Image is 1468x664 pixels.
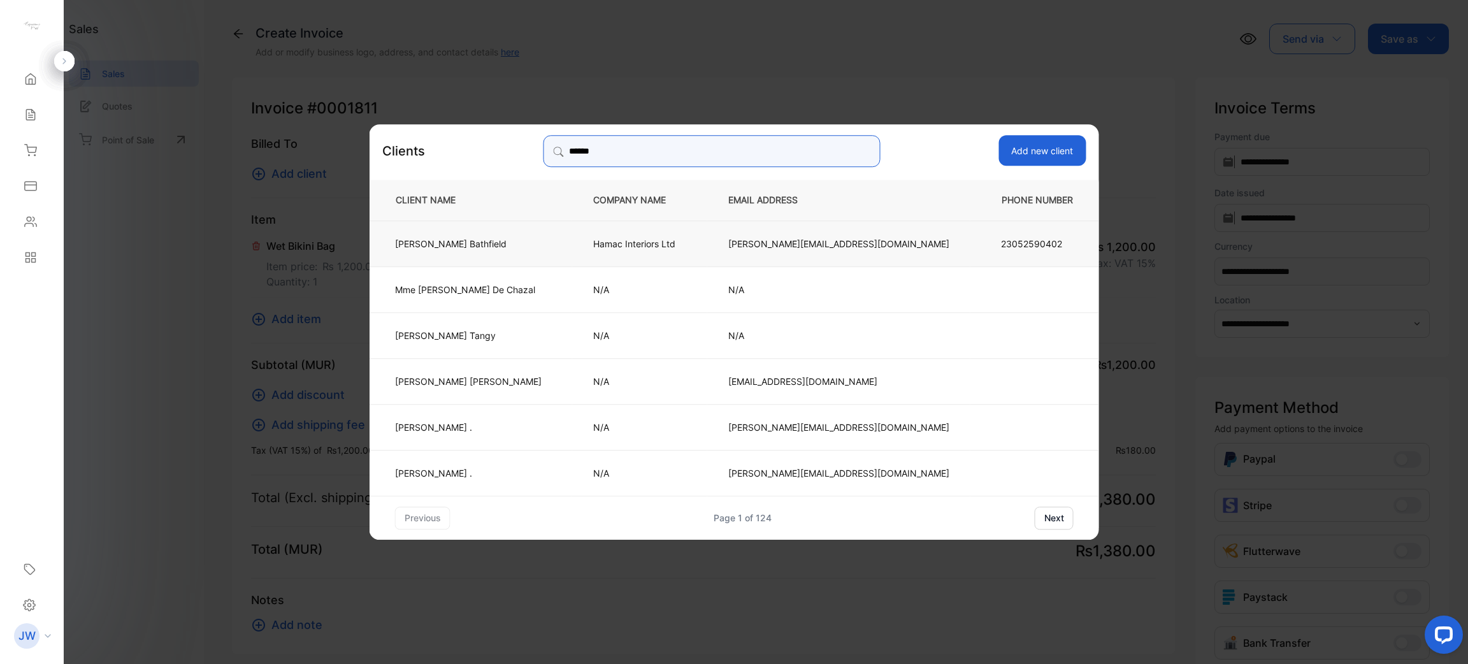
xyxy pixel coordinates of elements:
p: Mme [PERSON_NAME] De Chazal [395,283,542,296]
p: [PERSON_NAME] Bathfield [395,237,542,250]
p: 23052590402 [1001,237,1074,250]
p: PHONE NUMBER [991,194,1078,207]
p: N/A [593,329,686,342]
p: CLIENT NAME [391,194,551,207]
p: N/A [593,466,686,480]
p: EMAIL ADDRESS [728,194,949,207]
p: Clients [382,141,425,161]
p: N/A [593,283,686,296]
p: [EMAIL_ADDRESS][DOMAIN_NAME] [728,375,949,388]
p: N/A [593,375,686,388]
p: COMPANY NAME [593,194,686,207]
p: [PERSON_NAME] Tangy [395,329,542,342]
p: [PERSON_NAME][EMAIL_ADDRESS][DOMAIN_NAME] [728,466,949,480]
button: next [1035,507,1074,530]
p: N/A [728,283,949,296]
p: [PERSON_NAME][EMAIL_ADDRESS][DOMAIN_NAME] [728,237,949,250]
p: [PERSON_NAME] . [395,421,542,434]
p: [PERSON_NAME] . [395,466,542,480]
img: logo [22,17,41,36]
iframe: LiveChat chat widget [1414,610,1468,664]
p: N/A [593,421,686,434]
div: Page 1 of 124 [714,511,772,524]
button: Add new client [998,135,1086,166]
p: Hamac Interiors Ltd [593,237,686,250]
p: [PERSON_NAME] [PERSON_NAME] [395,375,542,388]
button: previous [395,507,450,530]
p: [PERSON_NAME][EMAIL_ADDRESS][DOMAIN_NAME] [728,421,949,434]
p: JW [18,628,36,644]
p: N/A [728,329,949,342]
